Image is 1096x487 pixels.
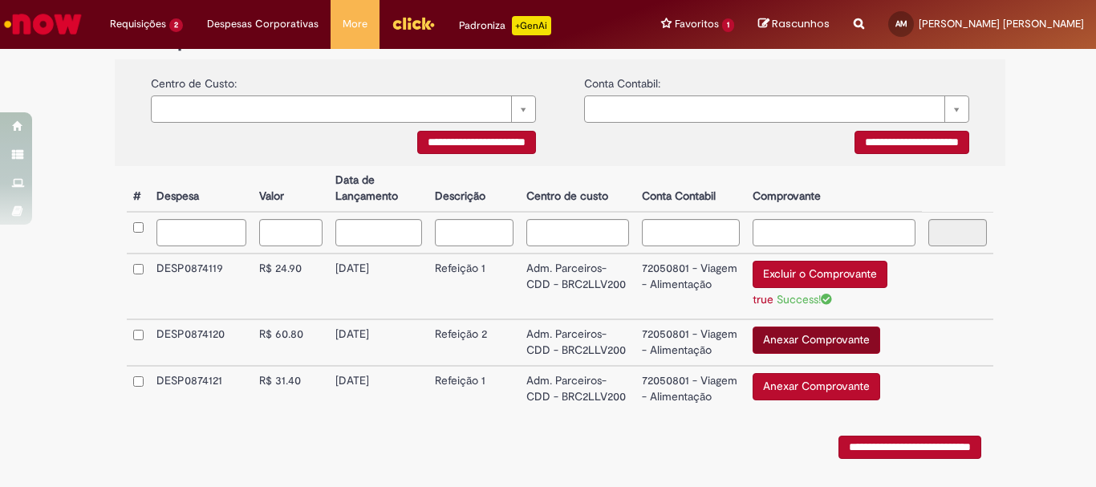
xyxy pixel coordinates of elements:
[428,254,520,319] td: Refeição 1
[635,366,746,412] td: 72050801 - Viagem - Alimentação
[150,254,253,319] td: DESP0874119
[150,166,253,212] th: Despesa
[746,319,922,366] td: Anexar Comprovante
[746,366,922,412] td: Anexar Comprovante
[919,17,1084,30] span: [PERSON_NAME] [PERSON_NAME]
[428,319,520,366] td: Refeição 2
[520,366,636,412] td: Adm. Parceiros-CDD - BRC2LLV200
[459,16,551,35] div: Padroniza
[753,261,887,288] button: Excluir o Comprovante
[150,366,253,412] td: DESP0874121
[127,20,993,52] h1: Despesas
[512,16,551,35] p: +GenAi
[520,254,636,319] td: Adm. Parceiros-CDD - BRC2LLV200
[253,319,329,366] td: R$ 60.80
[207,16,319,32] span: Despesas Corporativas
[428,366,520,412] td: Refeição 1
[746,166,922,212] th: Comprovante
[758,17,830,32] a: Rascunhos
[2,8,84,40] img: ServiceNow
[635,319,746,366] td: 72050801 - Viagem - Alimentação
[253,254,329,319] td: R$ 24.90
[675,16,719,32] span: Favoritos
[746,254,922,319] td: Excluir o Comprovante true Success!
[151,95,536,123] a: Limpar campo {0}
[151,67,237,91] label: Centro de Custo:
[722,18,734,32] span: 1
[110,16,166,32] span: Requisições
[635,166,746,212] th: Conta Contabil
[895,18,907,29] span: AM
[753,292,773,306] a: true
[253,166,329,212] th: Valor
[343,16,367,32] span: More
[329,319,428,366] td: [DATE]
[329,166,428,212] th: Data de Lançamento
[520,166,636,212] th: Centro de custo
[777,292,832,306] span: Success!
[392,11,435,35] img: click_logo_yellow_360x200.png
[329,366,428,412] td: [DATE]
[772,16,830,31] span: Rascunhos
[127,166,150,212] th: #
[150,319,253,366] td: DESP0874120
[520,319,636,366] td: Adm. Parceiros-CDD - BRC2LLV200
[753,373,880,400] button: Anexar Comprovante
[584,67,660,91] label: Conta Contabil:
[635,254,746,319] td: 72050801 - Viagem - Alimentação
[753,327,880,354] button: Anexar Comprovante
[253,366,329,412] td: R$ 31.40
[169,18,183,32] span: 2
[428,166,520,212] th: Descrição
[584,95,969,123] a: Limpar campo {0}
[329,254,428,319] td: [DATE]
